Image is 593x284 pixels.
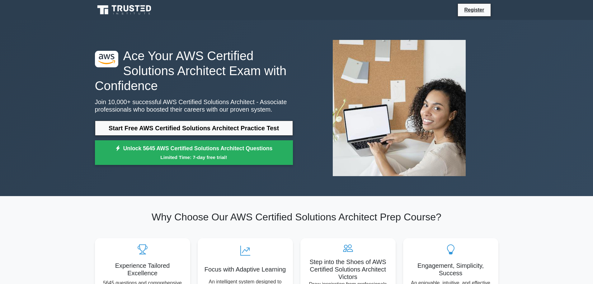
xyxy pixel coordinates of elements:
[95,48,293,93] h1: Ace Your AWS Certified Solutions Architect Exam with Confidence
[305,258,391,281] h5: Step into the Shoes of AWS Certified Solutions Architect Victors
[95,98,293,113] p: Join 10,000+ successful AWS Certified Solutions Architect - Associate professionals who boosted t...
[95,140,293,165] a: Unlock 5645 AWS Certified Solutions Architect QuestionsLimited Time: 7-day free trial!
[103,154,285,161] small: Limited Time: 7-day free trial!
[460,6,488,14] a: Register
[203,266,288,273] h5: Focus with Adaptive Learning
[408,262,493,277] h5: Engagement, Simplicity, Success
[95,211,498,223] h2: Why Choose Our AWS Certified Solutions Architect Prep Course?
[100,262,185,277] h5: Experience Tailored Excellence
[95,121,293,136] a: Start Free AWS Certified Solutions Architect Practice Test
